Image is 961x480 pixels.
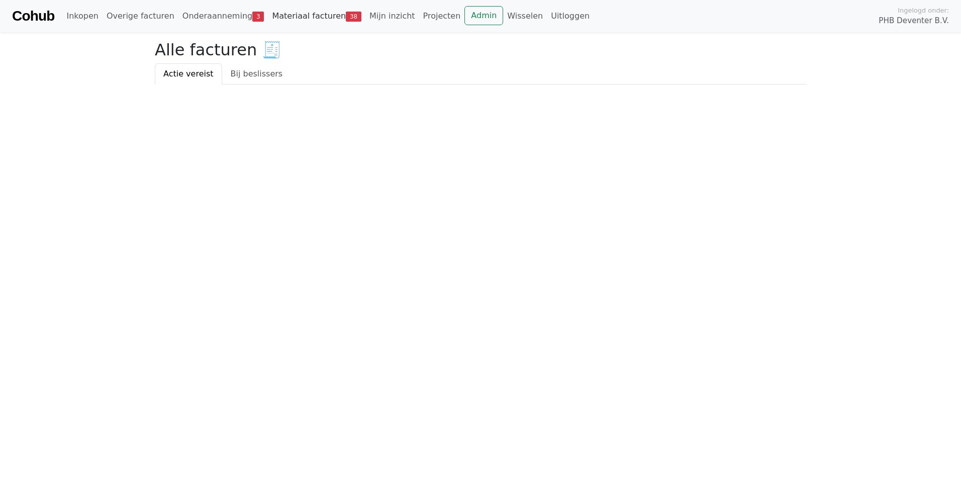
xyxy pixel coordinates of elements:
a: Admin [464,6,503,25]
a: Uitloggen [547,6,594,26]
a: Mijn inzicht [365,6,419,26]
a: Materiaal facturen38 [268,6,365,26]
a: Projecten [419,6,465,26]
h2: Alle facturen 🧾 [155,40,806,59]
a: Wisselen [503,6,547,26]
span: 38 [346,12,361,22]
span: PHB Deventer B.V. [879,15,949,27]
a: Overige facturen [103,6,178,26]
a: Cohub [12,4,54,28]
a: Actie vereist [155,63,222,85]
a: Bij beslissers [222,63,292,85]
a: Onderaanneming3 [178,6,268,26]
span: 3 [252,12,264,22]
span: Ingelogd onder: [898,6,949,15]
a: Inkopen [62,6,102,26]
